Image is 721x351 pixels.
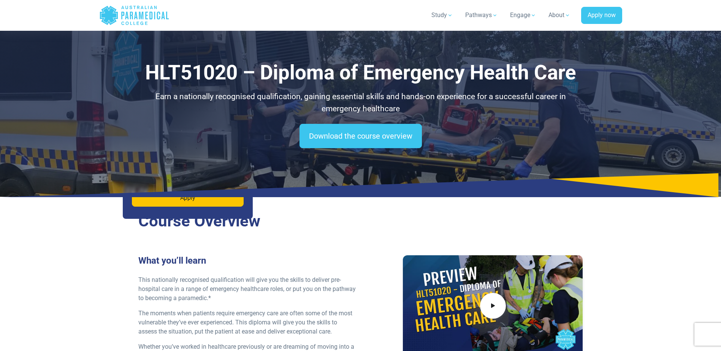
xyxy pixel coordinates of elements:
a: Pathways [461,5,502,26]
a: Study [427,5,458,26]
a: Australian Paramedical College [99,3,170,28]
p: The moments when patients require emergency care are often some of the most vulnerable they’ve ev... [138,309,356,336]
p: Earn a nationally recognised qualification, gaining essential skills and hands-on experience for ... [138,91,583,115]
h3: What you’ll learn [138,255,356,266]
a: Engage [505,5,541,26]
a: Apply now [581,7,622,24]
a: About [544,5,575,26]
p: This nationally recognised qualification will give you the skills to deliver pre-hospital care in... [138,275,356,303]
a: Download the course overview [299,124,422,148]
h2: Course Overview [138,212,583,231]
h1: HLT51020 – Diploma of Emergency Health Care [138,61,583,85]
